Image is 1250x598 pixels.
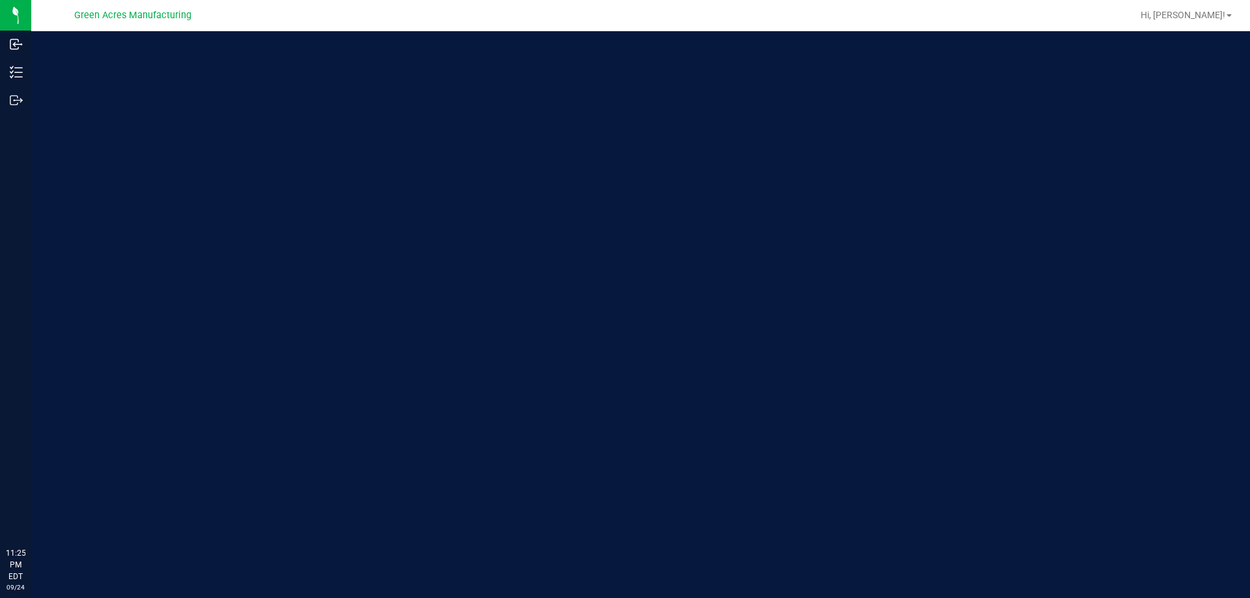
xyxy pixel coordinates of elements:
[74,10,191,21] span: Green Acres Manufacturing
[10,38,23,51] inline-svg: Inbound
[6,547,25,582] p: 11:25 PM EDT
[1141,10,1225,20] span: Hi, [PERSON_NAME]!
[6,582,25,592] p: 09/24
[10,94,23,107] inline-svg: Outbound
[10,66,23,79] inline-svg: Inventory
